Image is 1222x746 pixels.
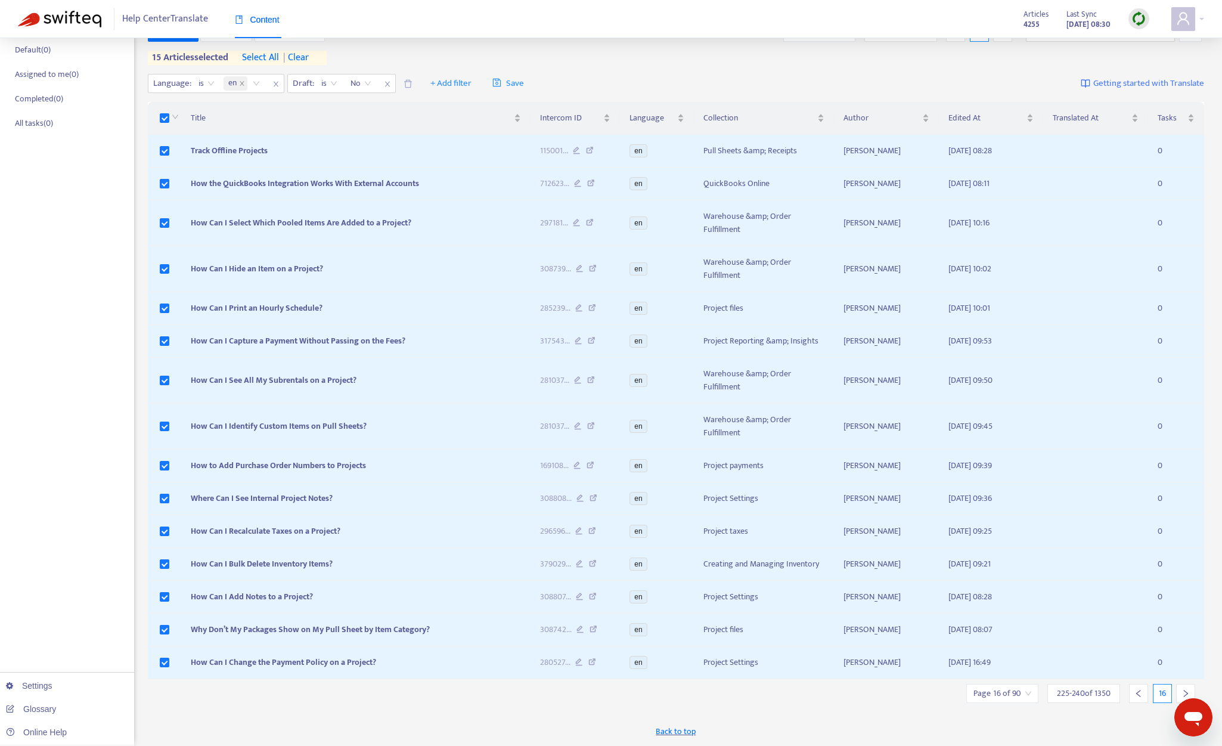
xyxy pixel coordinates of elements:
[629,144,647,157] span: en
[694,135,833,168] td: Pull Sheets &amp; Receipts
[268,77,284,91] span: close
[834,292,939,325] td: [PERSON_NAME]
[191,301,322,315] span: How Can I Print an Hourly Schedule?
[540,112,601,125] span: Intercom ID
[1066,8,1097,21] span: Last Sync
[694,325,833,358] td: Project Reporting &amp; Insights
[948,301,990,315] span: [DATE] 10:01
[1057,687,1111,699] span: 225 - 240 of 1350
[694,246,833,292] td: Warehouse &amp; Order Fulfillment
[834,168,939,200] td: [PERSON_NAME]
[948,373,993,387] span: [DATE] 09:50
[288,75,316,92] span: Draft :
[1148,404,1204,450] td: 0
[694,168,833,200] td: QuickBooks Online
[15,117,53,129] p: All tasks ( 0 )
[834,246,939,292] td: [PERSON_NAME]
[948,590,992,603] span: [DATE] 08:28
[948,334,992,348] span: [DATE] 09:53
[1148,168,1204,200] td: 0
[191,655,376,669] span: How Can I Change the Payment Policy on a Project?
[239,81,245,86] span: close
[421,74,480,93] button: + Add filter
[228,76,237,91] span: en
[6,728,67,737] a: Online Help
[1066,18,1111,31] strong: [DATE] 08:30
[1053,112,1129,125] span: Translated At
[242,51,279,65] span: select all
[629,262,647,276] span: en
[1148,246,1204,292] td: 0
[629,302,647,315] span: en
[1148,581,1204,614] td: 0
[191,216,411,230] span: How Can I Select Which Pooled Items Are Added to a Project?
[629,558,647,571] span: en
[1148,358,1204,404] td: 0
[1023,18,1040,31] strong: 4255
[948,524,992,538] span: [DATE] 09:25
[18,11,101,27] img: Swifteq
[181,102,531,135] th: Title
[834,200,939,246] td: [PERSON_NAME]
[191,491,333,505] span: Where Can I See Internal Project Notes?
[15,68,79,81] p: Assigned to me ( 0 )
[1158,112,1185,125] span: Tasks
[191,524,340,538] span: How Can I Recalculate Taxes on a Project?
[172,113,179,120] span: down
[540,144,568,157] span: 115001 ...
[834,450,939,482] td: [PERSON_NAME]
[948,459,992,472] span: [DATE] 09:39
[694,482,833,515] td: Project Settings
[540,525,570,538] span: 296596 ...
[834,404,939,450] td: [PERSON_NAME]
[235,16,243,24] span: book
[540,177,569,190] span: 712623 ...
[629,216,647,230] span: en
[380,77,395,91] span: close
[948,177,990,190] span: [DATE] 08:11
[694,200,833,246] td: Warehouse &amp; Order Fulfillment
[694,515,833,548] td: Project taxes
[191,459,366,472] span: How to Add Purchase Order Numbers to Projects
[1148,325,1204,358] td: 0
[948,419,993,433] span: [DATE] 09:45
[540,459,569,472] span: 169108 ...
[1148,102,1204,135] th: Tasks
[948,112,1025,125] span: Edited At
[191,262,323,276] span: How Can I Hide an Item on a Project?
[948,655,991,669] span: [DATE] 16:49
[404,79,412,88] span: delete
[483,74,533,93] button: saveSave
[1148,646,1204,679] td: 0
[15,44,51,56] p: Default ( 0 )
[148,75,193,92] span: Language :
[629,459,647,472] span: en
[834,614,939,646] td: [PERSON_NAME]
[843,112,920,125] span: Author
[531,102,621,135] th: Intercom ID
[948,216,990,230] span: [DATE] 10:16
[1081,79,1090,88] img: image-link
[540,420,569,433] span: 281037 ...
[1131,11,1146,26] img: sync.dc5367851b00ba804db3.png
[834,581,939,614] td: [PERSON_NAME]
[1148,292,1204,325] td: 0
[1148,614,1204,646] td: 0
[540,216,568,230] span: 297181 ...
[540,374,569,387] span: 281037 ...
[948,262,991,276] span: [DATE] 10:02
[1134,689,1143,698] span: left
[191,557,333,571] span: How Can I Bulk Delete Inventory Items?
[199,75,215,92] span: is
[694,581,833,614] td: Project Settings
[629,590,647,603] span: en
[834,646,939,679] td: [PERSON_NAME]
[1148,515,1204,548] td: 0
[1148,482,1204,515] td: 0
[834,515,939,548] td: [PERSON_NAME]
[948,557,991,571] span: [DATE] 09:21
[874,26,928,39] span: 225 - 240 of 1350
[191,590,313,603] span: How Can I Add Notes to a Project?
[939,102,1044,135] th: Edited At
[629,112,675,125] span: Language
